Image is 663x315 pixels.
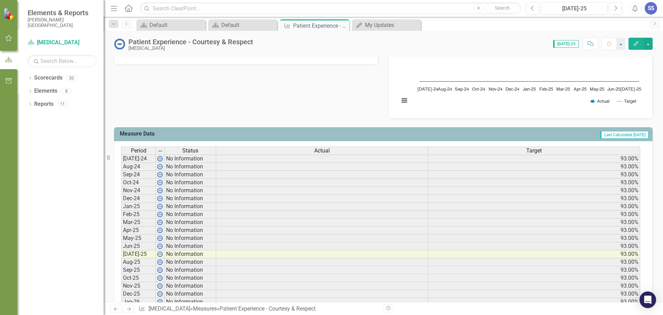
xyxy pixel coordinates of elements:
img: wPkqUstsMhMTgAAAABJRU5ErkJggg== [157,251,163,257]
a: Reports [34,100,54,108]
div: [DATE]-25 [544,4,605,13]
img: ClearPoint Strategy [3,8,16,20]
td: No Information [165,211,216,219]
text: Aug-24 [438,87,452,92]
text: Jun-25 [607,87,621,92]
div: Default [150,21,204,29]
button: View chart menu, Chart [400,96,409,105]
input: Search Below... [28,55,97,67]
td: 93.00% [428,266,640,274]
div: Patient Experience - Courtesy & Respect [128,38,253,46]
td: Sep-25 [121,266,156,274]
a: Measures [193,305,217,312]
td: 93.00% [428,163,640,171]
img: wPkqUstsMhMTgAAAABJRU5ErkJggg== [157,220,163,225]
td: Jan-25 [121,203,156,211]
div: 11 [57,101,68,107]
td: 93.00% [428,274,640,282]
td: Feb-25 [121,211,156,219]
td: Aug-24 [121,163,156,171]
td: Nov-25 [121,282,156,290]
img: wPkqUstsMhMTgAAAABJRU5ErkJggg== [157,228,163,233]
td: Dec-24 [121,195,156,203]
img: wPkqUstsMhMTgAAAABJRU5ErkJggg== [157,259,163,265]
td: 93.00% [428,282,640,290]
td: Mar-25 [121,219,156,226]
span: Status [182,148,198,154]
td: No Information [165,250,216,258]
div: 8 [61,88,72,94]
text: Jan-25 [523,87,536,92]
div: [MEDICAL_DATA] [128,46,253,51]
span: Period [131,148,146,154]
td: No Information [165,187,216,195]
td: 93.00% [428,179,640,187]
td: 93.00% [428,155,640,163]
text: [DATE]-25 [621,87,641,92]
img: wPkqUstsMhMTgAAAABJRU5ErkJggg== [157,299,163,305]
text: Oct-24 [472,87,485,92]
img: 8DAGhfEEPCf229AAAAAElFTkSuQmCC [157,148,163,154]
button: Search [485,3,519,13]
td: 93.00% [428,298,640,306]
td: No Information [165,298,216,306]
span: Target [526,148,542,154]
td: No Information [165,258,216,266]
small: [PERSON_NAME][GEOGRAPHIC_DATA] [28,17,97,28]
td: No Information [165,282,216,290]
text: Dec-24 [506,87,519,92]
img: wPkqUstsMhMTgAAAABJRU5ErkJggg== [157,243,163,249]
text: Nov-24 [489,87,502,92]
td: Jun-25 [121,242,156,250]
td: No Information [165,290,216,298]
td: Aug-25 [121,258,156,266]
img: wPkqUstsMhMTgAAAABJRU5ErkJggg== [157,283,163,289]
text: May-25 [590,87,604,92]
td: Jan-26 [121,298,156,306]
text: Sep-24 [455,87,469,92]
div: Patient Experience - Courtesy & Respect [220,305,316,312]
td: [DATE]-24 [121,155,156,163]
img: wPkqUstsMhMTgAAAABJRU5ErkJggg== [157,196,163,201]
text: Apr-25 [574,87,587,92]
td: Oct-24 [121,179,156,187]
img: wPkqUstsMhMTgAAAABJRU5ErkJggg== [157,204,163,209]
a: [MEDICAL_DATA] [148,305,190,312]
span: Elements & Reports [28,9,97,17]
img: wPkqUstsMhMTgAAAABJRU5ErkJggg== [157,267,163,273]
td: 93.00% [428,226,640,234]
img: No Information [114,38,125,49]
button: Show Actual [590,99,609,104]
td: No Information [165,195,216,203]
td: No Information [165,234,216,242]
td: No Information [165,155,216,163]
div: Default [221,21,276,29]
button: Show Target [617,99,636,104]
text: Feb-25 [539,87,553,92]
td: No Information [165,226,216,234]
text: Mar-25 [556,87,570,92]
td: 93.00% [428,203,640,211]
button: SS [645,2,657,15]
td: Oct-25 [121,274,156,282]
td: 93.00% [428,290,640,298]
td: 93.00% [428,171,640,179]
img: wPkqUstsMhMTgAAAABJRU5ErkJggg== [157,156,163,161]
td: Sep-24 [121,171,156,179]
td: Apr-25 [121,226,156,234]
span: [DATE]-25 [553,40,579,48]
a: [MEDICAL_DATA] [28,39,97,47]
td: No Information [165,171,216,179]
div: » » [138,305,378,313]
span: Search [495,5,510,11]
svg: Interactive chart [396,8,643,111]
td: 93.00% [428,242,640,250]
div: Open Intercom Messenger [640,291,656,308]
span: Last Calculated [DATE] [600,131,648,139]
td: 93.00% [428,211,640,219]
div: Chart. Highcharts interactive chart. [396,8,645,111]
input: Search ClearPoint... [140,2,521,15]
span: Actual [314,148,330,154]
div: Patient Experience - Courtesy & Respect [293,21,347,30]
